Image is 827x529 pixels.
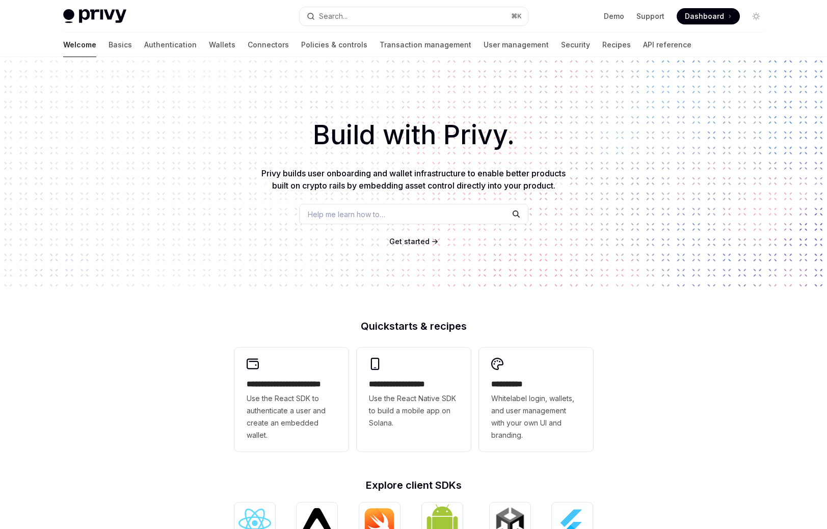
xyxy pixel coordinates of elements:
[109,33,132,57] a: Basics
[479,348,593,452] a: **** *****Whitelabel login, wallets, and user management with your own UI and branding.
[209,33,235,57] a: Wallets
[636,11,664,21] a: Support
[308,209,385,220] span: Help me learn how to…
[319,10,348,22] div: Search...
[748,8,764,24] button: Toggle dark mode
[261,168,566,191] span: Privy builds user onboarding and wallet infrastructure to enable better products built on crypto ...
[643,33,691,57] a: API reference
[484,33,549,57] a: User management
[380,33,471,57] a: Transaction management
[300,7,528,25] button: Search...⌘K
[389,237,430,246] span: Get started
[677,8,740,24] a: Dashboard
[491,392,581,441] span: Whitelabel login, wallets, and user management with your own UI and branding.
[234,321,593,331] h2: Quickstarts & recipes
[63,33,96,57] a: Welcome
[511,12,522,20] span: ⌘ K
[247,392,336,441] span: Use the React SDK to authenticate a user and create an embedded wallet.
[234,480,593,490] h2: Explore client SDKs
[685,11,724,21] span: Dashboard
[357,348,471,452] a: **** **** **** ***Use the React Native SDK to build a mobile app on Solana.
[63,9,126,23] img: light logo
[248,33,289,57] a: Connectors
[389,236,430,247] a: Get started
[561,33,590,57] a: Security
[604,11,624,21] a: Demo
[369,392,459,429] span: Use the React Native SDK to build a mobile app on Solana.
[144,33,197,57] a: Authentication
[301,33,367,57] a: Policies & controls
[16,115,811,155] h1: Build with Privy.
[602,33,631,57] a: Recipes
